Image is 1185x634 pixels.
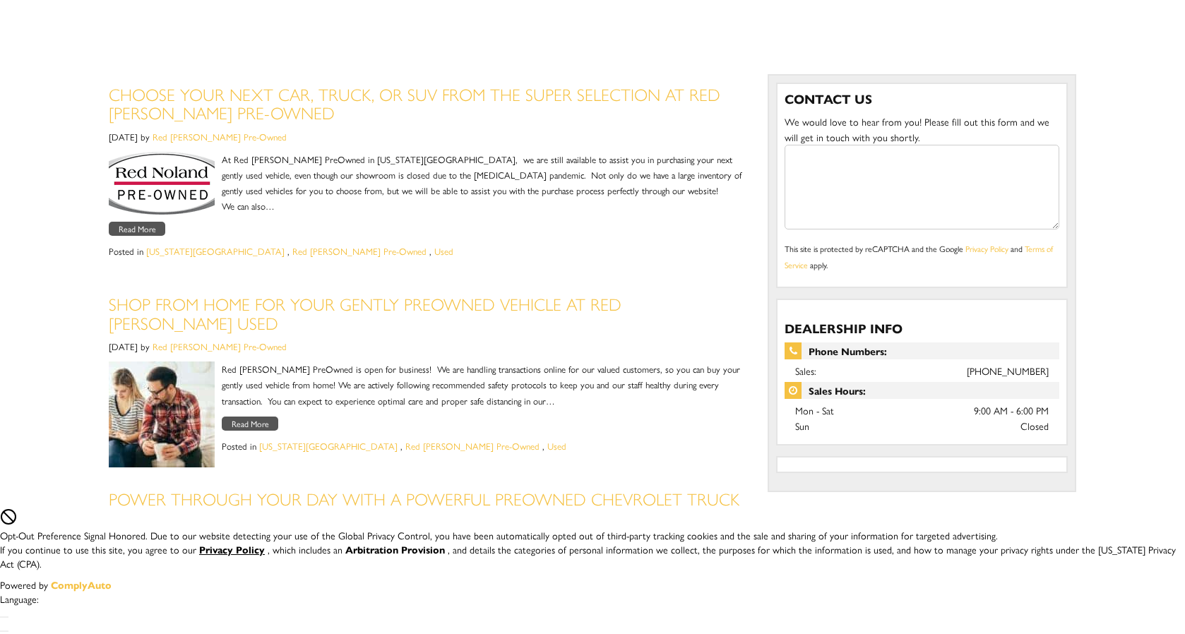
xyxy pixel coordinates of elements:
[795,419,809,433] span: Sun
[109,292,621,334] a: Shop from Home for Your Gently PreOwned Vehicle at Red [PERSON_NAME] Used
[141,130,150,143] span: by
[547,439,566,453] a: Used
[153,130,287,143] a: Red [PERSON_NAME] Pre-Owned
[974,402,1049,418] span: 9:00 AM - 6:00 PM
[434,244,453,258] a: Used
[109,222,165,236] a: Read More
[345,542,445,556] strong: Arbitration Provision
[1020,418,1049,433] span: Closed
[109,361,215,467] img: Red Noland Used Shop from Home
[795,403,834,417] span: Mon - Sat
[785,321,1059,335] h3: Dealership Info
[153,340,287,353] a: Red [PERSON_NAME] Pre-Owned
[109,152,215,215] img: Steps to Selling Your Car to a Dealership
[259,439,398,453] a: [US_STATE][GEOGRAPHIC_DATA]
[785,382,1059,399] span: Sales Hours:
[785,242,1053,271] a: Terms of Service
[292,244,427,258] a: Red [PERSON_NAME] Pre-Owned
[405,439,540,453] a: Red [PERSON_NAME] Pre-Owned
[109,82,720,124] a: Choose Your Next Car, Truck, or SUV from the Super Selection at Red [PERSON_NAME] Pre-Owned
[967,364,1049,378] a: [PHONE_NUMBER]
[785,342,1059,359] span: Phone Numbers:
[109,244,746,259] div: Posted in , ,
[109,130,138,143] span: [DATE]
[109,438,746,454] div: Posted in , ,
[109,340,138,353] span: [DATE]
[785,91,1059,107] h3: Contact Us
[965,242,1008,255] a: Privacy Policy
[146,244,285,258] a: [US_STATE][GEOGRAPHIC_DATA]
[795,364,816,378] span: Sales:
[141,340,150,353] span: by
[109,486,739,510] a: Power Through Your Day With a Powerful PreOwned Chevrolet Truck
[109,361,746,408] p: Red [PERSON_NAME] PreOwned is open for business! We are handling transactions online for our valu...
[51,578,112,592] a: ComplyAuto
[222,417,278,431] a: Read More
[785,242,1053,271] small: This site is protected by reCAPTCHA and the Google and apply.
[109,152,746,214] p: At Red [PERSON_NAME] PreOwned in [US_STATE][GEOGRAPHIC_DATA], we are still available to assist yo...
[199,542,268,556] a: Privacy Policy
[785,114,1049,144] span: We would love to hear from you! Please fill out this form and we will get in touch with you shortly.
[199,542,265,556] u: Privacy Policy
